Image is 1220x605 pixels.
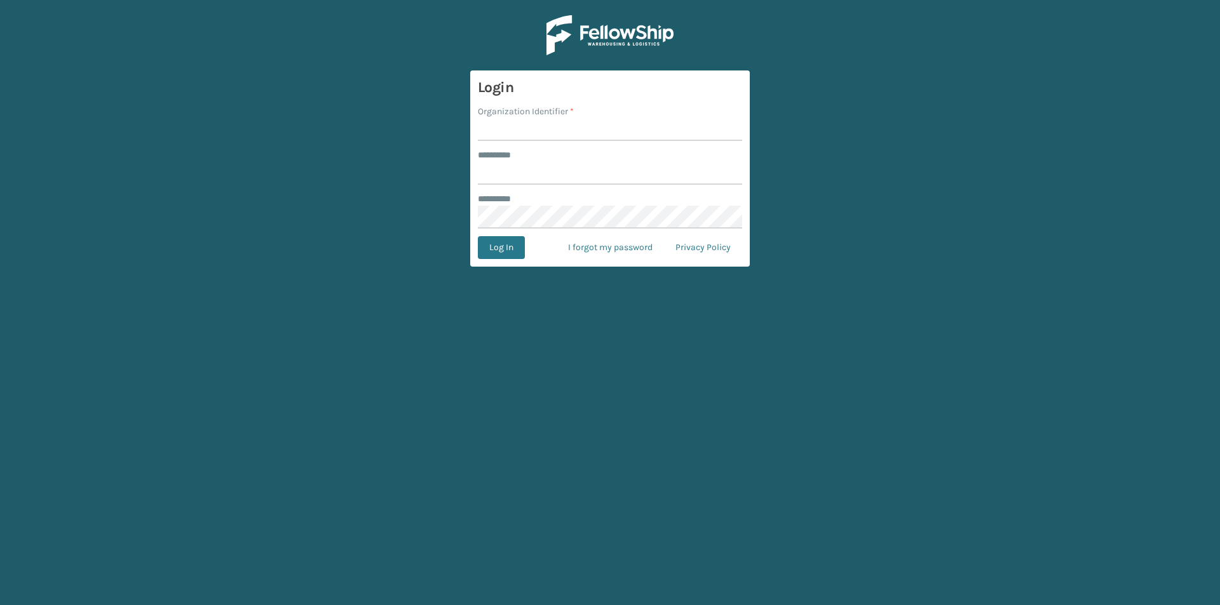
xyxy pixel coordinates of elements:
img: Logo [546,15,674,55]
a: Privacy Policy [664,236,742,259]
h3: Login [478,78,742,97]
label: Organization Identifier [478,105,574,118]
button: Log In [478,236,525,259]
a: I forgot my password [557,236,664,259]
